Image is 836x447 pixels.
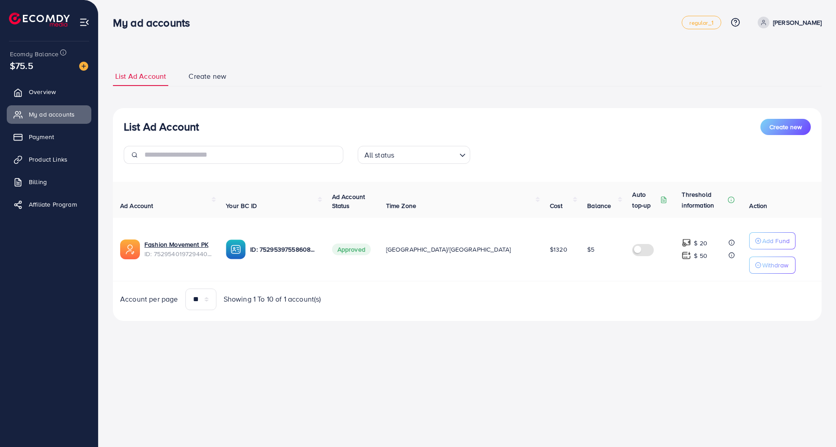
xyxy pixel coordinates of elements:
[7,195,91,213] a: Affiliate Program
[358,146,470,164] div: Search for option
[550,201,563,210] span: Cost
[749,232,796,249] button: Add Fund
[332,192,365,210] span: Ad Account Status
[79,17,90,27] img: menu
[144,240,211,258] div: <span class='underline'>Fashion Movement PK</span></br>7529540197294407681
[682,189,726,211] p: Threshold information
[550,245,567,254] span: $1320
[694,250,707,261] p: $ 50
[250,244,317,255] p: ID: 7529539755860836369
[79,62,88,71] img: image
[7,83,91,101] a: Overview
[769,122,802,131] span: Create new
[226,201,257,210] span: Your BC ID
[7,105,91,123] a: My ad accounts
[682,251,691,260] img: top-up amount
[682,16,721,29] a: regular_1
[7,173,91,191] a: Billing
[386,201,416,210] span: Time Zone
[760,119,811,135] button: Create new
[363,149,396,162] span: All status
[773,17,822,28] p: [PERSON_NAME]
[682,238,691,248] img: top-up amount
[332,244,371,255] span: Approved
[29,177,47,186] span: Billing
[386,245,511,254] span: [GEOGRAPHIC_DATA]/[GEOGRAPHIC_DATA]
[762,260,788,271] p: Withdraw
[144,249,211,258] span: ID: 7529540197294407681
[120,201,153,210] span: Ad Account
[224,294,321,304] span: Showing 1 To 10 of 1 account(s)
[762,235,790,246] p: Add Fund
[115,71,166,81] span: List Ad Account
[587,245,594,254] span: $5
[124,120,199,133] h3: List Ad Account
[120,294,178,304] span: Account per page
[29,132,54,141] span: Payment
[189,71,226,81] span: Create new
[29,110,75,119] span: My ad accounts
[9,13,70,27] img: logo
[397,147,455,162] input: Search for option
[749,201,767,210] span: Action
[7,128,91,146] a: Payment
[798,406,829,440] iframe: Chat
[113,16,197,29] h3: My ad accounts
[120,239,140,259] img: ic-ads-acc.e4c84228.svg
[29,200,77,209] span: Affiliate Program
[7,150,91,168] a: Product Links
[10,50,58,59] span: Ecomdy Balance
[10,59,33,72] span: $75.5
[226,239,246,259] img: ic-ba-acc.ded83a64.svg
[689,20,713,26] span: regular_1
[29,155,67,164] span: Product Links
[144,240,211,249] a: Fashion Movement PK
[587,201,611,210] span: Balance
[694,238,707,248] p: $ 20
[754,17,822,28] a: [PERSON_NAME]
[29,87,56,96] span: Overview
[749,257,796,274] button: Withdraw
[632,189,658,211] p: Auto top-up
